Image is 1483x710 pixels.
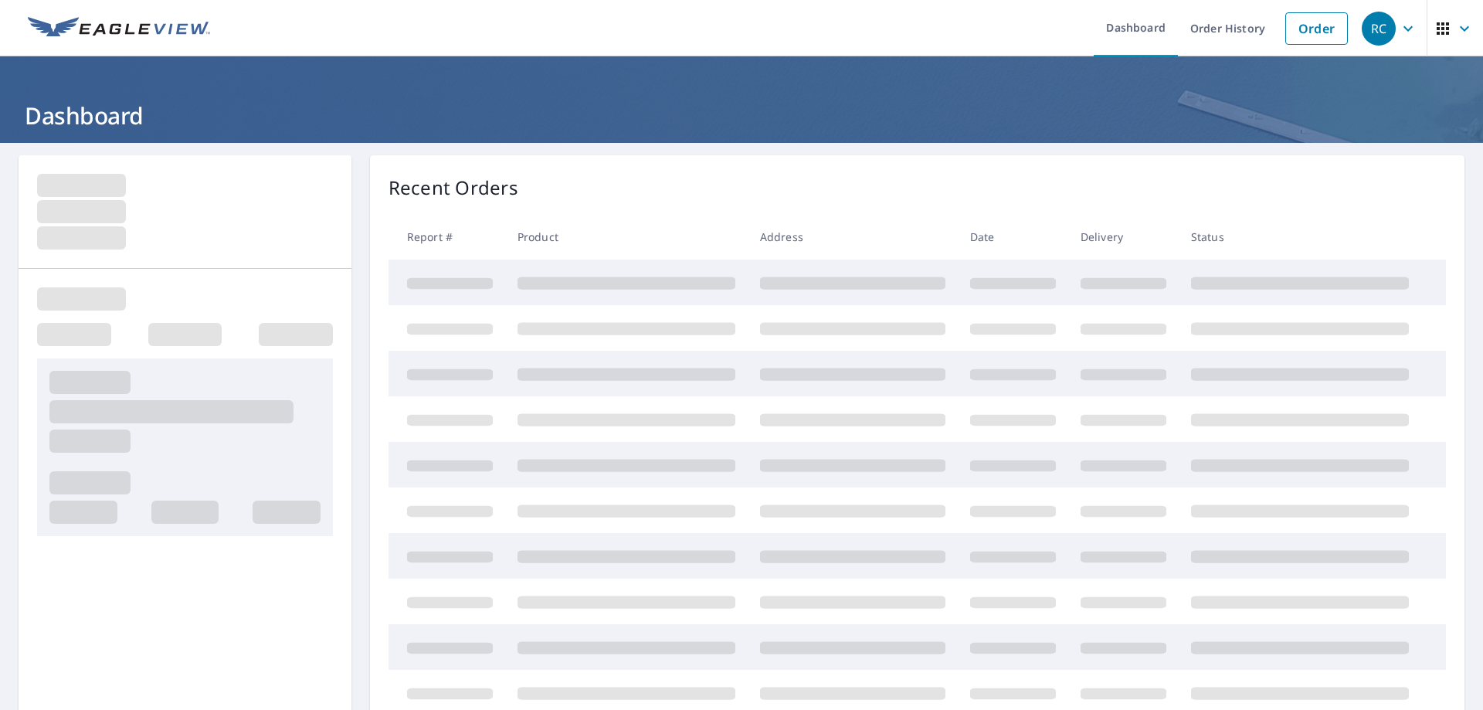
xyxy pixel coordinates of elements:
th: Status [1179,214,1421,260]
th: Product [505,214,748,260]
div: RC [1362,12,1396,46]
th: Address [748,214,958,260]
img: EV Logo [28,17,210,40]
th: Date [958,214,1068,260]
p: Recent Orders [389,174,518,202]
h1: Dashboard [19,100,1464,131]
a: Order [1285,12,1348,45]
th: Delivery [1068,214,1179,260]
th: Report # [389,214,505,260]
